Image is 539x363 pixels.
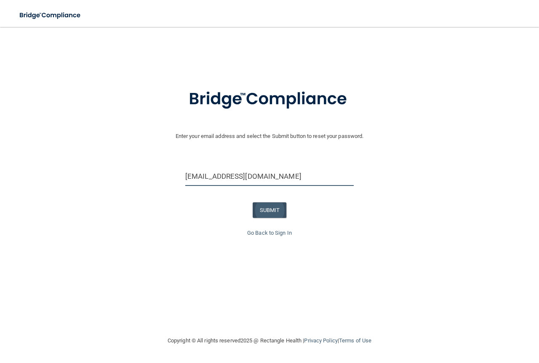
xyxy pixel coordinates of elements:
[171,77,368,121] img: bridge_compliance_login_screen.278c3ca4.svg
[13,7,88,24] img: bridge_compliance_login_screen.278c3ca4.svg
[247,230,292,236] a: Go Back to Sign In
[304,337,337,344] a: Privacy Policy
[392,303,529,337] iframe: Drift Widget Chat Controller
[116,327,423,354] div: Copyright © All rights reserved 2025 @ Rectangle Health | |
[185,167,354,186] input: Email
[253,202,287,218] button: SUBMIT
[339,337,371,344] a: Terms of Use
